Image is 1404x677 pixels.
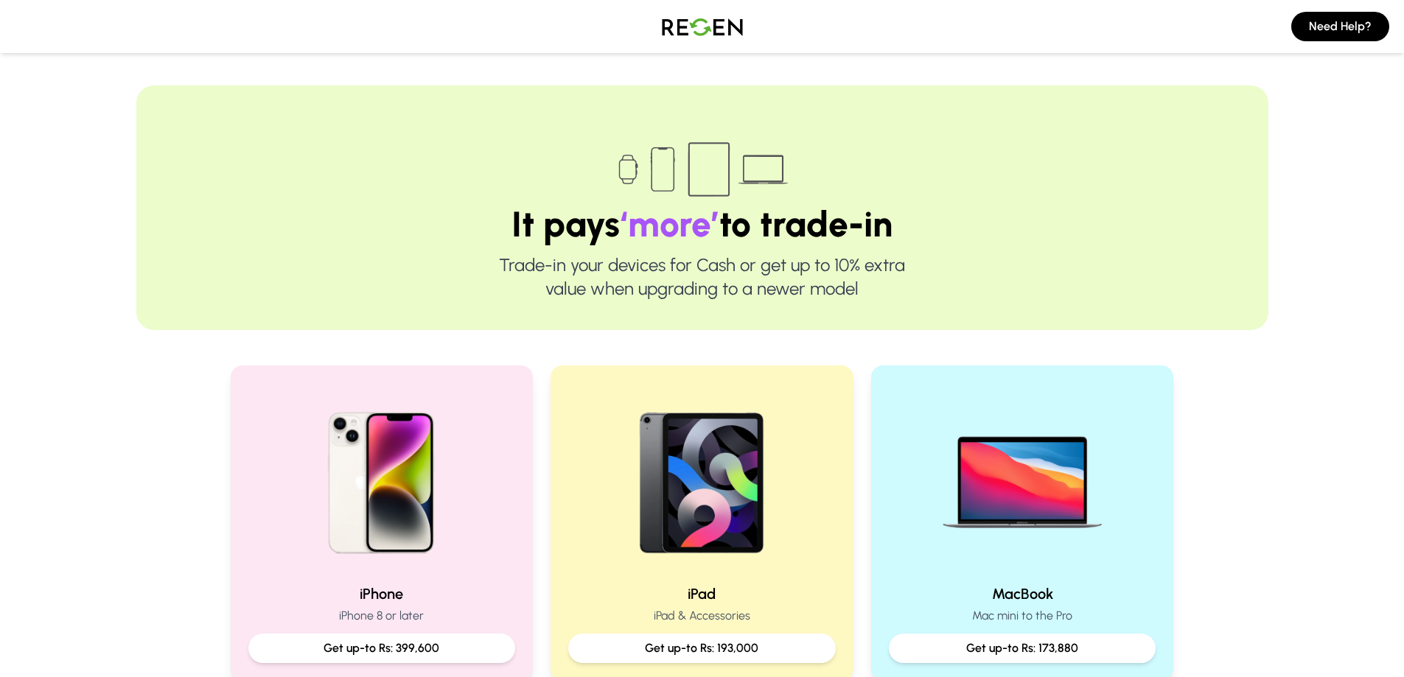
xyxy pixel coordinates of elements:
p: Mac mini to the Pro [889,607,1156,625]
h2: iPad [568,583,836,604]
span: ‘more’ [620,203,719,245]
img: iPad [607,383,796,572]
h2: iPhone [248,583,516,604]
img: iPhone [287,383,476,572]
button: Need Help? [1291,12,1389,41]
img: Trade-in devices [610,133,794,206]
img: Logo [651,6,754,47]
img: MacBook [928,383,1117,572]
p: Get up-to Rs: 173,880 [901,639,1145,657]
p: iPad & Accessories [568,607,836,625]
h2: MacBook [889,583,1156,604]
p: Trade-in your devices for Cash or get up to 10% extra value when upgrading to a newer model [184,253,1221,301]
h1: It pays to trade-in [184,206,1221,242]
p: Get up-to Rs: 193,000 [580,639,824,657]
p: iPhone 8 or later [248,607,516,625]
p: Get up-to Rs: 399,600 [260,639,504,657]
